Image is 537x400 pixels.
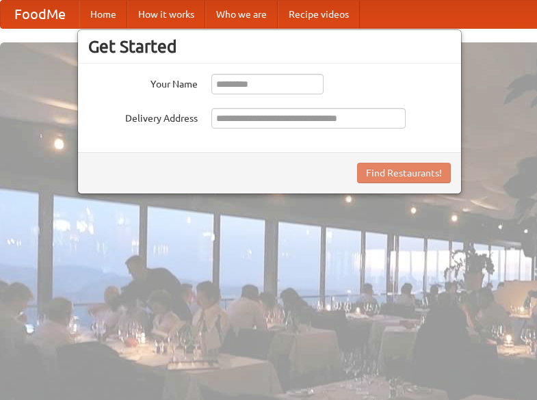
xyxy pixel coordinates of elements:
[278,1,360,28] a: Recipe videos
[79,1,127,28] a: Home
[205,1,278,28] a: Who we are
[127,1,205,28] a: How it works
[88,74,198,91] label: Your Name
[1,1,79,28] a: FoodMe
[357,163,451,183] button: Find Restaurants!
[88,36,451,57] h3: Get Started
[88,108,198,125] label: Delivery Address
